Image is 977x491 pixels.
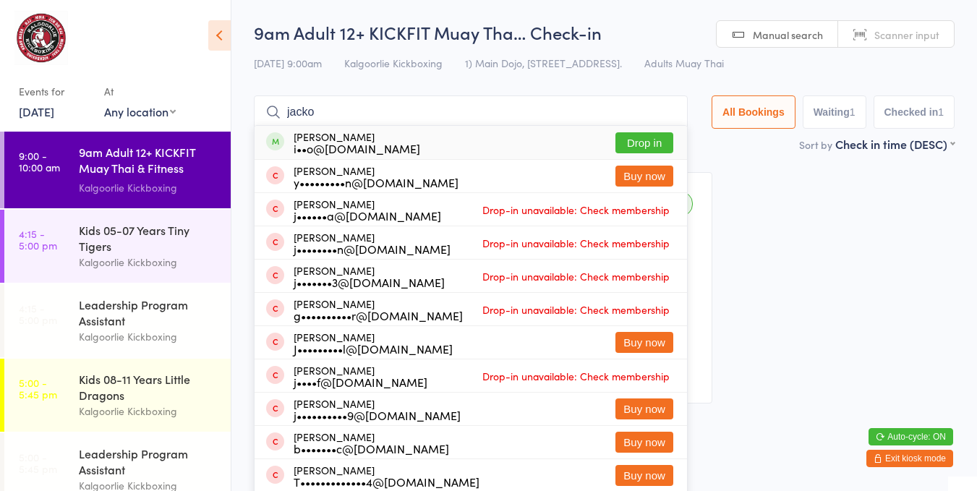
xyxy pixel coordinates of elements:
div: j••••f@[DOMAIN_NAME] [294,376,427,388]
a: 5:00 -5:45 pmKids 08-11 Years Little DragonsKalgoorlie Kickboxing [4,359,231,432]
div: [PERSON_NAME] [294,231,451,255]
div: J•••••••••l@[DOMAIN_NAME] [294,343,453,354]
div: Leadership Program Assistant [79,445,218,477]
div: [PERSON_NAME] [294,131,420,154]
div: y•••••••••n@[DOMAIN_NAME] [294,176,458,188]
div: j••••••a@[DOMAIN_NAME] [294,210,441,221]
div: T•••••••••••••4@[DOMAIN_NAME] [294,476,479,487]
div: Leadership Program Assistant [79,296,218,328]
div: Check in time (DESC) [835,136,955,152]
span: Scanner input [874,27,939,42]
div: Kalgoorlie Kickboxing [79,179,218,196]
img: Kalgoorlie Kickboxing [14,11,68,65]
button: Buy now [615,432,673,453]
span: Adults Muay Thai [644,56,724,70]
button: Exit kiosk mode [866,450,953,467]
div: Any location [104,103,176,119]
div: b•••••••c@[DOMAIN_NAME] [294,443,449,454]
button: Checked in1 [874,95,955,129]
a: [DATE] [19,103,54,119]
div: [PERSON_NAME] [294,398,461,421]
button: Buy now [615,398,673,419]
button: Buy now [615,166,673,187]
span: Drop-in unavailable: Check membership [479,265,673,287]
input: Search [254,95,688,129]
div: Kalgoorlie Kickboxing [79,328,218,345]
div: [PERSON_NAME] [294,165,458,188]
div: [PERSON_NAME] [294,298,463,321]
div: [PERSON_NAME] [294,331,453,354]
div: g••••••••••r@[DOMAIN_NAME] [294,309,463,321]
div: [PERSON_NAME] [294,198,441,221]
div: 1 [850,106,856,118]
a: 9:00 -10:00 am9am Adult 12+ KICKFIT Muay Thai & Fitness Kickboxi...Kalgoorlie Kickboxing [4,132,231,208]
time: 9:00 - 10:00 am [19,150,60,173]
button: Auto-cycle: ON [869,428,953,445]
div: [PERSON_NAME] [294,364,427,388]
div: Kalgoorlie Kickboxing [79,403,218,419]
span: Drop-in unavailable: Check membership [479,199,673,221]
button: Drop in [615,132,673,153]
div: [PERSON_NAME] [294,431,449,454]
div: 1 [938,106,944,118]
a: 4:15 -5:00 pmLeadership Program AssistantKalgoorlie Kickboxing [4,284,231,357]
span: 1) Main Dojo, [STREET_ADDRESS]. [465,56,622,70]
div: 9am Adult 12+ KICKFIT Muay Thai & Fitness Kickboxi... [79,144,218,179]
div: j•••••••3@[DOMAIN_NAME] [294,276,445,288]
div: Kalgoorlie Kickboxing [79,254,218,270]
div: i••o@[DOMAIN_NAME] [294,142,420,154]
span: Manual search [753,27,823,42]
button: All Bookings [712,95,795,129]
span: [DATE] 9:00am [254,56,322,70]
button: Buy now [615,465,673,486]
time: 5:00 - 5:45 pm [19,377,57,400]
time: 5:00 - 5:45 pm [19,451,57,474]
span: Drop-in unavailable: Check membership [479,232,673,254]
div: Kids 08-11 Years Little Dragons [79,371,218,403]
time: 4:15 - 5:00 pm [19,228,57,251]
span: Kalgoorlie Kickboxing [344,56,443,70]
div: Kids 05-07 Years Tiny Tigers [79,222,218,254]
span: Drop-in unavailable: Check membership [479,299,673,320]
div: j••••••••••9@[DOMAIN_NAME] [294,409,461,421]
time: 4:15 - 5:00 pm [19,302,57,325]
label: Sort by [799,137,832,152]
a: 4:15 -5:00 pmKids 05-07 Years Tiny TigersKalgoorlie Kickboxing [4,210,231,283]
div: j••••••••n@[DOMAIN_NAME] [294,243,451,255]
div: At [104,80,176,103]
button: Buy now [615,332,673,353]
div: [PERSON_NAME] [294,265,445,288]
span: Drop-in unavailable: Check membership [479,365,673,387]
button: Waiting1 [803,95,866,129]
div: Events for [19,80,90,103]
h2: 9am Adult 12+ KICKFIT Muay Tha… Check-in [254,20,955,44]
div: [PERSON_NAME] [294,464,479,487]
